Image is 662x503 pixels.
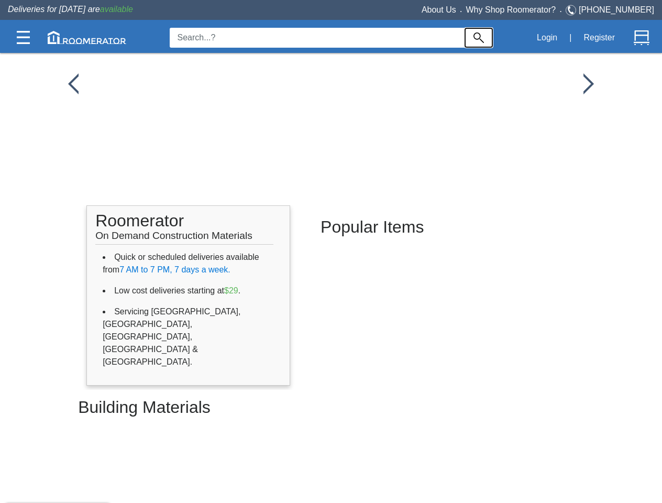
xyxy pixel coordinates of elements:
[321,210,545,245] h2: Popular Items
[224,286,238,295] span: $29
[95,225,252,241] span: On Demand Construction Materials
[473,32,484,43] img: Search_Icon.svg
[422,5,456,14] a: About Us
[556,9,566,14] span: •
[100,5,133,14] span: available
[95,206,273,245] h1: Roomerator
[119,265,230,274] span: 7 AM to 7 PM, 7 days a week.
[170,28,465,48] input: Search...?
[583,73,594,94] img: /app/images/Buttons/favicon.jpg
[579,5,654,14] a: [PHONE_NUMBER]
[103,301,274,373] li: Servicing [GEOGRAPHIC_DATA], [GEOGRAPHIC_DATA], [GEOGRAPHIC_DATA], [GEOGRAPHIC_DATA] & [GEOGRAPHI...
[563,26,578,49] div: |
[634,30,649,46] img: Cart.svg
[48,31,126,44] img: roomerator-logo.svg
[8,5,133,14] span: Deliveries for [DATE] are
[566,4,579,17] img: Telephone.svg
[103,247,274,280] li: Quick or scheduled deliveries available from
[531,27,563,49] button: Login
[78,390,584,425] h2: Building Materials
[578,27,621,49] button: Register
[68,73,79,94] img: /app/images/Buttons/favicon.jpg
[466,5,556,14] a: Why Shop Roomerator?
[103,280,274,301] li: Low cost deliveries starting at .
[456,9,466,14] span: •
[17,31,30,44] img: Categories.svg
